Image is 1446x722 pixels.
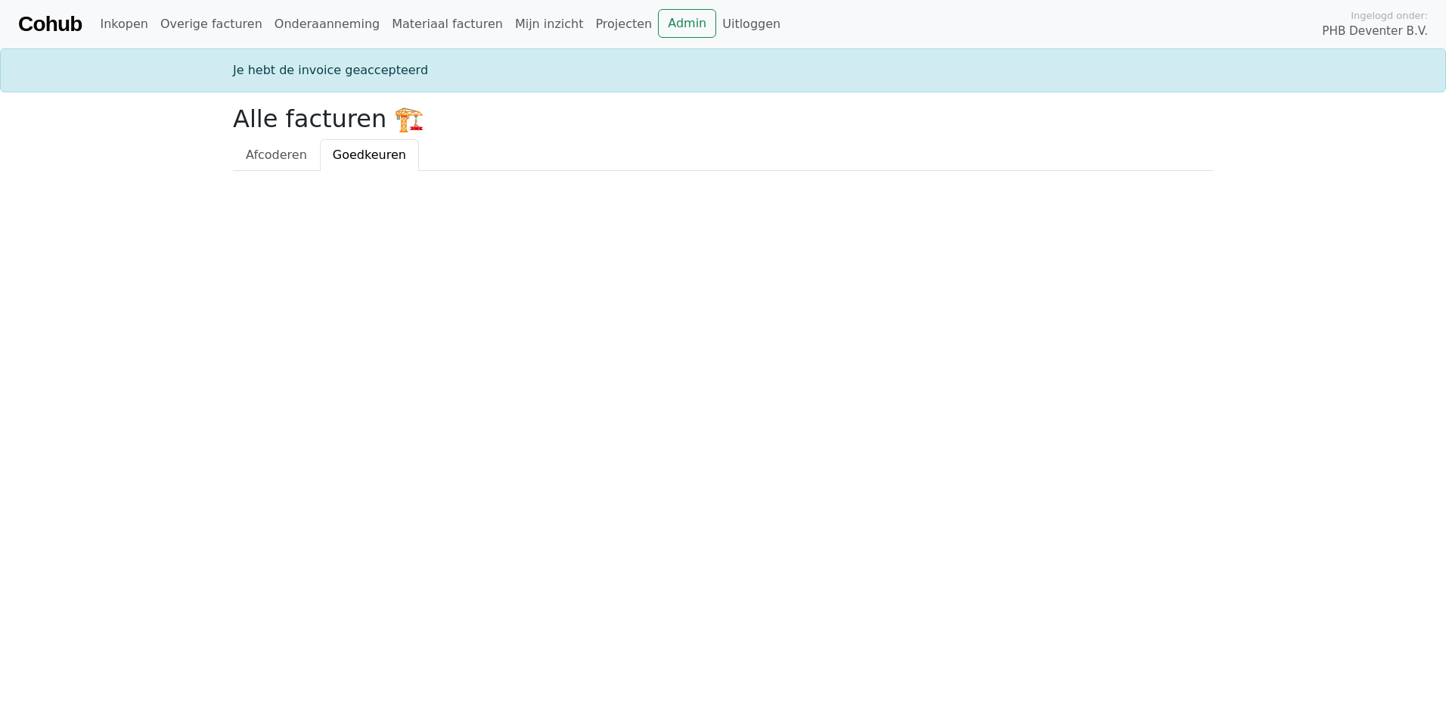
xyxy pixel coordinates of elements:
[154,9,268,39] a: Overige facturen
[333,148,406,162] span: Goedkeuren
[246,148,307,162] span: Afcoderen
[233,139,320,171] a: Afcoderen
[658,9,716,38] a: Admin
[94,9,154,39] a: Inkopen
[18,6,82,42] a: Cohub
[320,139,419,171] a: Goedkeuren
[509,9,590,39] a: Mijn inzicht
[224,61,1222,79] div: Je hebt de invoice geaccepteerd
[1351,8,1428,23] span: Ingelogd onder:
[268,9,386,39] a: Onderaanneming
[589,9,658,39] a: Projecten
[233,104,1213,133] h2: Alle facturen 🏗️
[716,9,787,39] a: Uitloggen
[386,9,509,39] a: Materiaal facturen
[1322,23,1428,40] span: PHB Deventer B.V.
